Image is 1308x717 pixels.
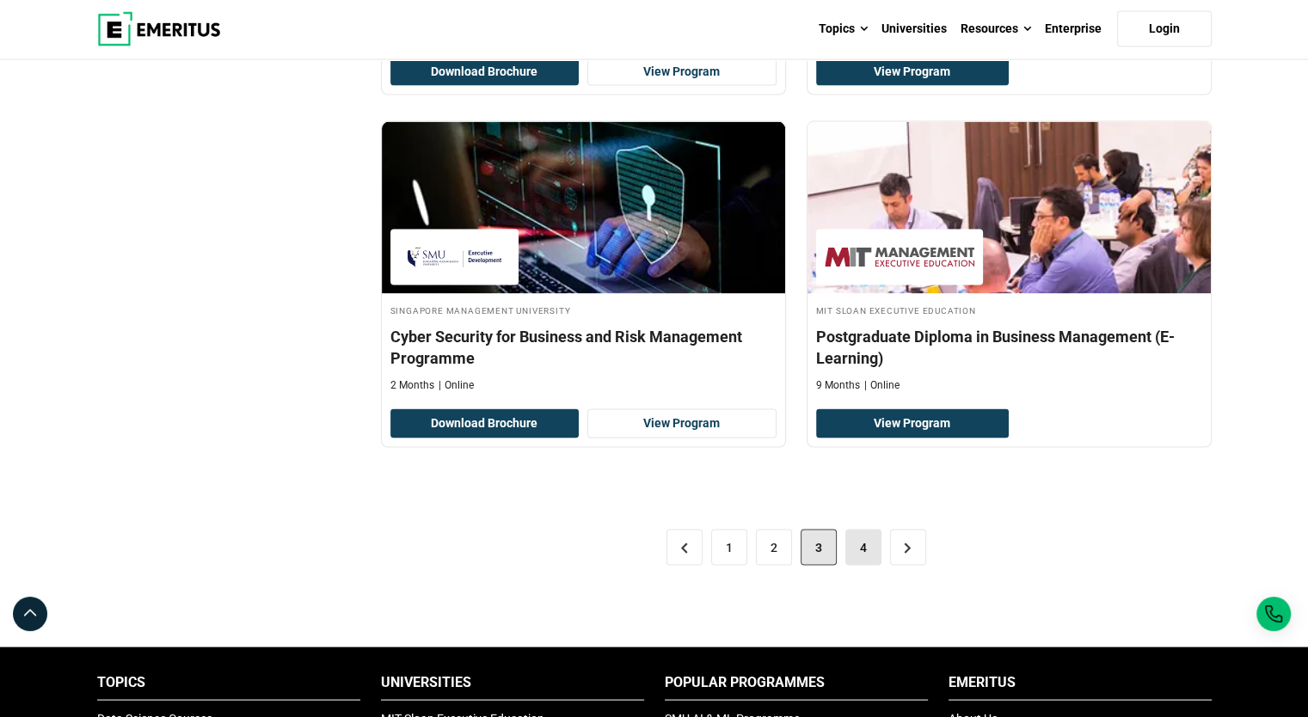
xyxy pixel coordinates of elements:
[1117,11,1212,47] a: Login
[816,303,1202,317] h4: MIT Sloan Executive Education
[390,58,580,87] button: Download Brochure
[390,378,434,393] p: 2 Months
[399,238,511,277] img: Singapore Management University
[666,530,703,566] a: <
[816,326,1202,369] h4: Postgraduate Diploma in Business Management (E-Learning)
[801,530,837,566] span: 3
[587,409,777,438] a: View Program
[711,530,747,566] a: 1
[439,378,474,393] p: Online
[816,58,1010,87] a: View Program
[890,530,926,566] a: >
[382,122,785,401] a: Technology Course by Singapore Management University - Singapore Management University Singapore ...
[845,530,881,566] a: 4
[816,378,860,393] p: 9 Months
[390,303,777,317] h4: Singapore Management University
[808,122,1211,401] a: Business Management Course by MIT Sloan Executive Education - MIT Sloan Executive Education MIT S...
[390,326,777,369] h4: Cyber Security for Business and Risk Management Programme
[382,122,785,294] img: Cyber Security for Business and Risk Management Programme | Online Technology Course
[864,378,900,393] p: Online
[816,409,1010,438] a: View Program
[808,122,1211,294] img: Postgraduate Diploma in Business Management (E-Learning) | Online Business Management Course
[587,58,777,87] a: View Program
[390,409,580,438] button: Download Brochure
[756,530,792,566] a: 2
[825,238,974,277] img: MIT Sloan Executive Education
